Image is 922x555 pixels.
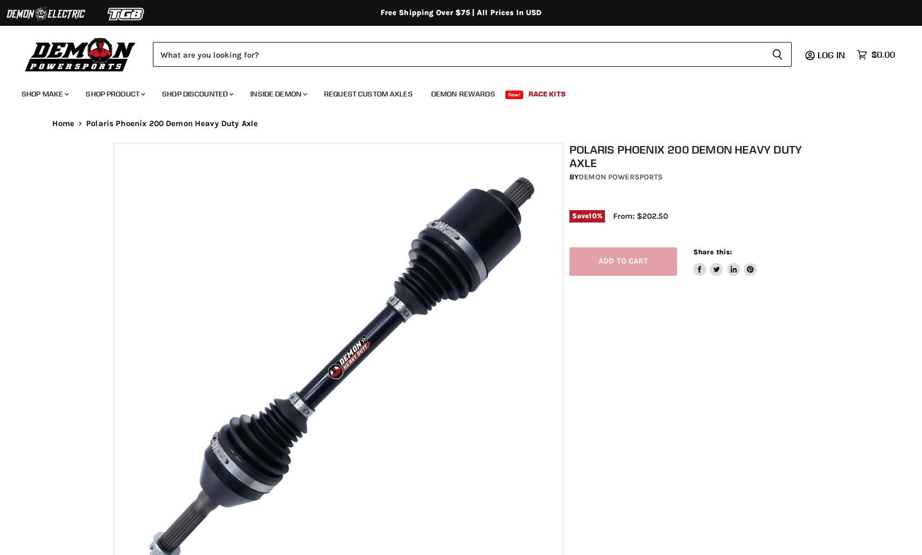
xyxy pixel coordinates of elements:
img: Demon Electric Logo 2 [5,4,86,24]
a: Demon Powersports [579,172,663,182]
nav: Breadcrumbs [31,119,892,128]
a: Race Kits [520,83,574,105]
form: Product [153,42,792,67]
span: Save % [569,210,605,222]
span: Log in [818,50,845,60]
div: Free Shipping Over $75 | All Prices In USD [31,8,892,18]
h1: Polaris Phoenix 200 Demon Heavy Duty Axle [569,143,815,170]
a: Shop Make [13,83,75,105]
span: New! [505,91,524,99]
a: $0.00 [851,47,900,63]
a: Request Custom Axles [316,83,421,105]
span: $0.00 [871,50,895,60]
button: Search [763,42,792,67]
img: TGB Logo 2 [86,4,167,24]
ul: Main menu [13,79,892,105]
a: Home [52,119,75,128]
img: Demon Powersports [22,35,139,73]
span: Polaris Phoenix 200 Demon Heavy Duty Axle [86,119,258,128]
span: Share this: [693,248,732,256]
span: 10 [589,212,596,220]
aside: Share this: [693,247,757,276]
input: Search [153,42,763,67]
span: From: $202.50 [613,211,668,221]
a: Demon Rewards [423,83,503,105]
a: Shop Discounted [154,83,240,105]
a: Shop Product [78,83,152,105]
a: Inside Demon [242,83,314,105]
div: by [569,171,815,183]
a: Log in [813,50,851,60]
